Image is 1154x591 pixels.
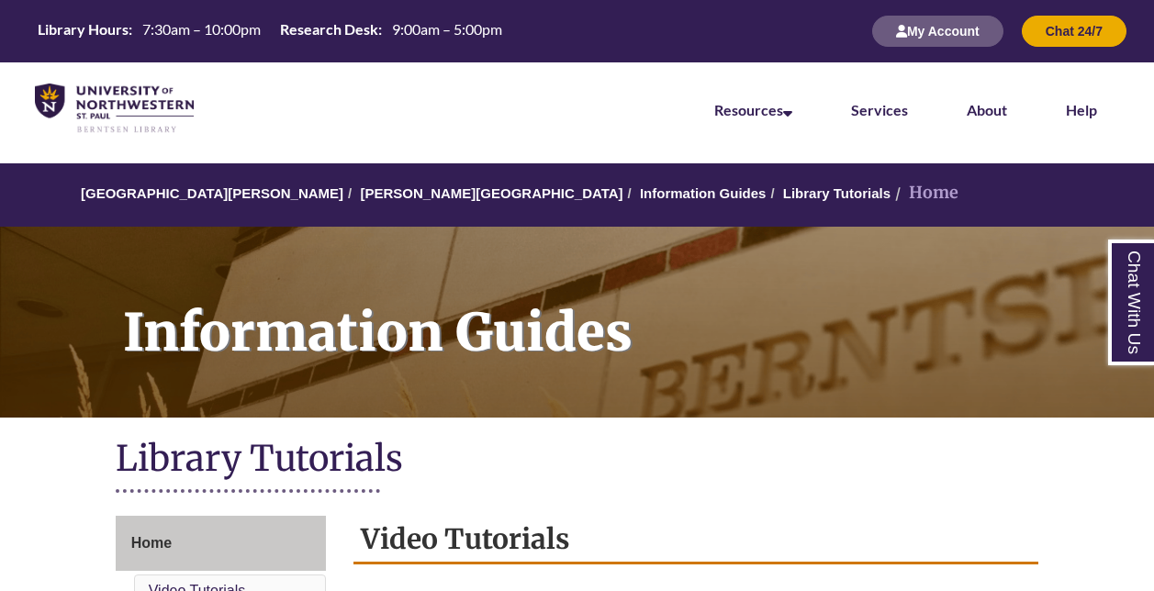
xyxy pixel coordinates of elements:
[1022,23,1126,39] a: Chat 24/7
[142,20,261,38] span: 7:30am – 10:00pm
[872,16,1003,47] button: My Account
[783,185,891,201] a: Library Tutorials
[392,20,502,38] span: 9:00am – 5:00pm
[35,84,194,134] img: UNWSP Library Logo
[1066,101,1097,118] a: Help
[967,101,1007,118] a: About
[30,19,135,39] th: Library Hours:
[360,185,622,201] a: [PERSON_NAME][GEOGRAPHIC_DATA]
[714,101,792,118] a: Resources
[872,23,1003,39] a: My Account
[131,535,172,551] span: Home
[640,185,767,201] a: Information Guides
[30,19,510,42] table: Hours Today
[116,436,1039,485] h1: Library Tutorials
[353,516,1039,564] h2: Video Tutorials
[273,19,385,39] th: Research Desk:
[116,516,326,571] a: Home
[851,101,908,118] a: Services
[1022,16,1126,47] button: Chat 24/7
[103,227,1154,394] h1: Information Guides
[891,180,958,206] li: Home
[81,185,343,201] a: [GEOGRAPHIC_DATA][PERSON_NAME]
[30,19,510,44] a: Hours Today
